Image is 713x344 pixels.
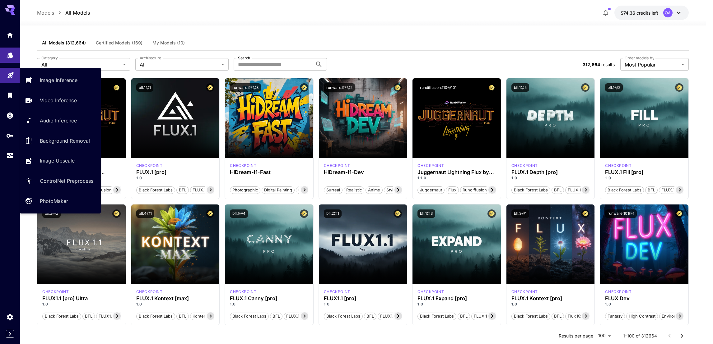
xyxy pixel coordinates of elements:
[96,313,137,319] span: FLUX1.1 [pro] Ultra
[364,313,376,319] span: BFL
[6,152,14,160] div: Usage
[42,209,61,218] button: bfl:2@2
[136,169,215,175] div: FLUX.1 [pro]
[446,187,459,193] span: flux
[512,187,550,193] span: Black Forest Labs
[511,163,538,168] p: checkpoint
[324,83,355,92] button: runware:97@2
[40,157,75,164] p: Image Upscale
[324,187,342,193] span: Surreal
[675,83,683,92] button: Certified Model – Vetted for best performance and includes a commercial license.
[583,62,600,67] span: 312,664
[384,187,403,193] span: Stylized
[230,169,308,175] h3: HiDream-I1-Fast
[40,117,77,124] p: Audio Inference
[136,163,163,168] p: checkpoint
[581,209,590,218] button: Certified Model – Vetted for best performance and includes a commercial license.
[136,296,215,301] h3: FLUX.1 Kontext [max]
[605,187,644,193] span: Black Forest Labs
[659,187,694,193] span: FLUX.1 Fill [pro]
[6,313,14,321] div: Settings
[136,175,215,181] p: 1.0
[40,97,77,104] p: Video Inference
[230,289,256,295] p: checkpoint
[605,296,683,301] h3: FLUX Dev
[96,40,142,46] span: Certified Models (169)
[627,313,658,319] span: High Contrast
[511,169,590,175] h3: FLUX.1 Depth [pro]
[566,313,594,319] span: Flux Kontext
[6,49,14,57] div: Models
[20,93,101,108] a: Video Inference
[324,313,362,319] span: Black Forest Labs
[623,333,657,339] p: 1–100 of 312664
[552,187,564,193] span: BFL
[42,296,121,301] h3: FLUX1.1 [pro] Ultra
[417,169,496,175] h3: Juggernaut Lightning Flux by RunDiffusion
[41,55,58,61] label: Category
[394,209,402,218] button: Certified Model – Vetted for best performance and includes a commercial license.
[20,73,101,88] a: Image Inference
[614,6,689,20] button: $74.36446
[152,40,185,46] span: My Models (10)
[324,169,402,175] h3: HiDream-I1-Dev
[6,110,14,117] div: Wallet
[136,163,163,168] div: fluxpro
[230,289,256,295] div: fluxpro
[511,289,538,295] div: FLUX.1 Kontext [pro]
[300,83,308,92] button: Certified Model – Vetted for best performance and includes a commercial license.
[605,163,631,168] p: checkpoint
[417,289,444,295] div: fluxpro
[460,187,489,193] span: rundiffusion
[417,296,496,301] h3: FLUX.1 Expand [pro]
[605,169,683,175] h3: FLUX.1 Fill [pro]
[417,209,435,218] button: bfl:1@3
[605,83,623,92] button: bfl:1@2
[366,187,382,193] span: Anime
[621,10,636,16] span: $74.36
[324,163,350,168] div: HiDream Dev
[511,175,590,181] p: 1.0
[230,296,308,301] h3: FLUX.1 Canny [pro]
[65,9,90,16] p: All Models
[417,289,444,295] p: checkpoint
[324,289,350,295] p: checkpoint
[230,187,260,193] span: Photographic
[20,194,101,209] a: PhotoMaker
[487,209,496,218] button: Certified Model – Vetted for best performance and includes a commercial license.
[417,301,496,307] p: 1.0
[605,209,637,218] button: runware:101@1
[324,296,402,301] h3: FLUX1.1 [pro]
[238,55,250,61] label: Search
[675,209,683,218] button: Certified Model – Vetted for best performance and includes a commercial license.
[41,61,120,68] span: All
[596,331,613,340] div: 100
[676,330,688,342] button: Go to next page
[605,163,631,168] div: fluxpro
[20,153,101,168] a: Image Upscale
[659,313,688,319] span: Environment
[511,163,538,168] div: fluxpro
[136,83,153,92] button: bfl:1@1
[230,209,248,218] button: bfl:1@4
[458,313,470,319] span: BFL
[559,333,593,339] p: Results per page
[230,301,308,307] p: 1.0
[581,83,590,92] button: Certified Model – Vetted for best performance and includes a commercial license.
[42,301,121,307] p: 1.0
[417,163,444,168] p: checkpoint
[324,301,402,307] p: 1.0
[511,296,590,301] h3: FLUX.1 Kontext [pro]
[625,55,654,61] label: Order models by
[42,289,69,295] p: checkpoint
[230,83,261,92] button: runware:97@3
[83,313,95,319] span: BFL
